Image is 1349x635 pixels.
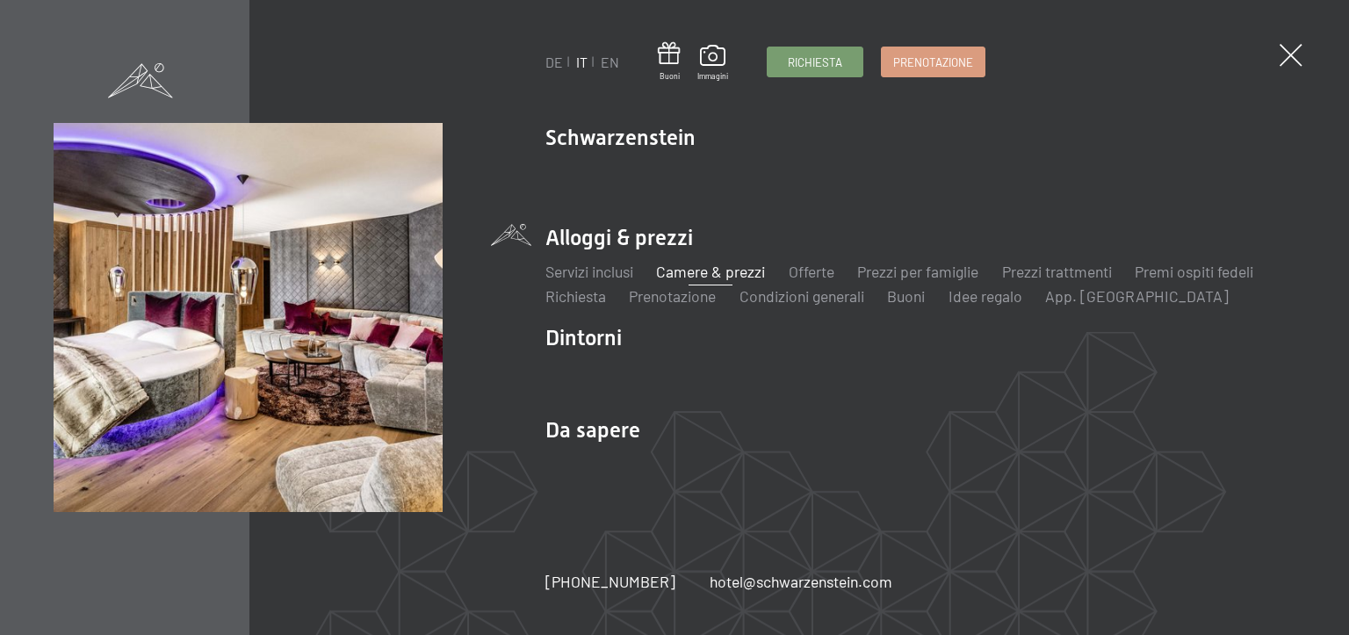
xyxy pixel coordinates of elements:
[1045,286,1229,306] a: App. [GEOGRAPHIC_DATA]
[710,571,892,593] a: hotel@schwarzenstein.com
[788,54,842,70] span: Richiesta
[601,54,619,70] a: EN
[768,47,862,76] a: Richiesta
[697,45,728,82] a: Immagini
[887,286,925,306] a: Buoni
[857,262,978,281] a: Prezzi per famiglie
[658,71,681,82] span: Buoni
[658,42,681,82] a: Buoni
[949,286,1022,306] a: Idee regalo
[1002,262,1112,281] a: Prezzi trattmenti
[545,262,633,281] a: Servizi inclusi
[545,286,606,306] a: Richiesta
[656,262,765,281] a: Camere & prezzi
[576,54,588,70] a: IT
[739,286,864,306] a: Condizioni generali
[545,54,563,70] a: DE
[629,286,716,306] a: Prenotazione
[545,571,675,593] a: [PHONE_NUMBER]
[1135,262,1253,281] a: Premi ospiti fedeli
[893,54,973,70] span: Prenotazione
[882,47,985,76] a: Prenotazione
[697,71,728,82] span: Immagini
[545,572,675,591] span: [PHONE_NUMBER]
[789,262,834,281] a: Offerte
